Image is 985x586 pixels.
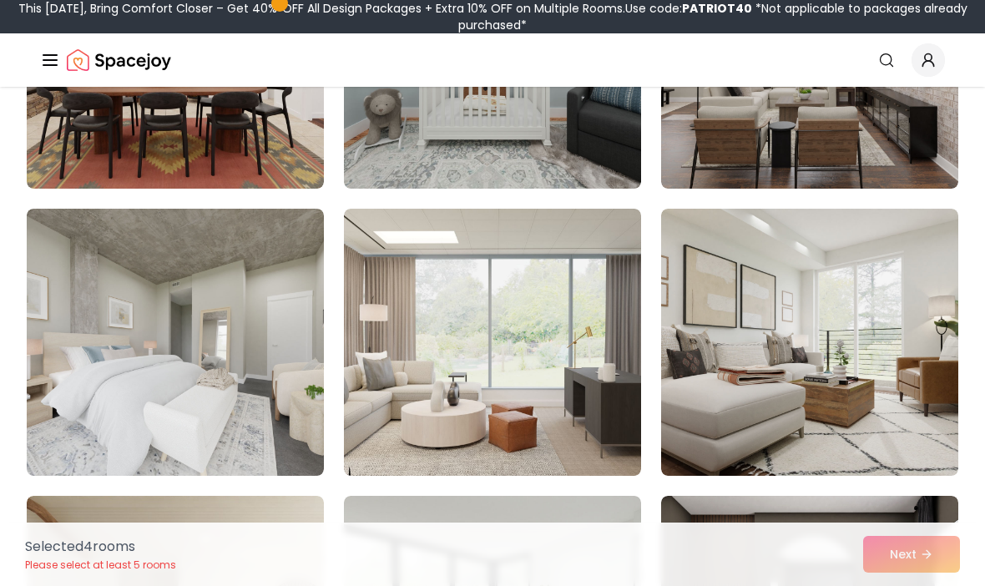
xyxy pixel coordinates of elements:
img: Room room-31 [27,209,324,476]
a: Spacejoy [67,43,171,77]
img: Room room-32 [344,209,641,476]
nav: Global [40,33,945,87]
p: Please select at least 5 rooms [25,558,176,572]
img: Room room-33 [661,209,958,476]
img: Spacejoy Logo [67,43,171,77]
p: Selected 4 room s [25,537,176,557]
